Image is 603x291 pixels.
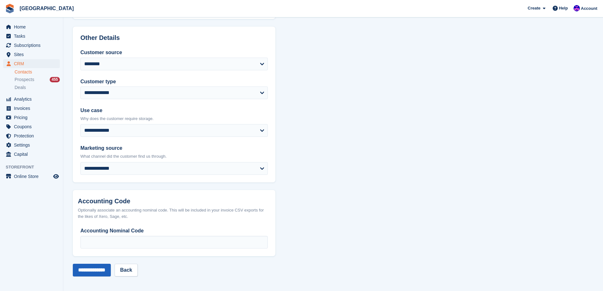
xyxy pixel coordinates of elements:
label: Use case [80,107,268,114]
a: Prospects 455 [15,76,60,83]
span: Capital [14,150,52,159]
a: Contacts [15,69,60,75]
img: Ivan Gačić [574,5,580,11]
a: menu [3,50,60,59]
a: menu [3,41,60,50]
label: Marketing source [80,144,268,152]
a: menu [3,32,60,41]
a: menu [3,172,60,181]
span: Online Store [14,172,52,181]
a: Deals [15,84,60,91]
a: menu [3,131,60,140]
span: Tasks [14,32,52,41]
a: menu [3,95,60,104]
a: menu [3,122,60,131]
span: Account [581,5,597,12]
span: Deals [15,85,26,91]
span: Help [559,5,568,11]
a: [GEOGRAPHIC_DATA] [17,3,76,14]
a: menu [3,22,60,31]
span: Coupons [14,122,52,131]
span: Home [14,22,52,31]
div: Optionally associate an accounting nominal code. This will be included in your invoice CSV export... [78,207,270,219]
a: menu [3,59,60,68]
a: menu [3,141,60,149]
p: Why does the customer require storage. [80,116,268,122]
span: Create [528,5,540,11]
span: Sites [14,50,52,59]
span: Protection [14,131,52,140]
label: Accounting Nominal Code [80,227,268,235]
span: Storefront [6,164,63,170]
a: Preview store [52,173,60,180]
span: CRM [14,59,52,68]
a: menu [3,150,60,159]
a: menu [3,104,60,113]
a: Back [115,264,137,276]
h2: Accounting Code [78,198,270,205]
p: What channel did the customer find us through. [80,153,268,160]
div: 455 [50,77,60,82]
span: Analytics [14,95,52,104]
span: Invoices [14,104,52,113]
img: stora-icon-8386f47178a22dfd0bd8f6a31ec36ba5ce8667c1dd55bd0f319d3a0aa187defe.svg [5,4,15,13]
span: Pricing [14,113,52,122]
span: Prospects [15,77,34,83]
h2: Other Details [80,34,268,41]
span: Subscriptions [14,41,52,50]
a: menu [3,113,60,122]
label: Customer type [80,78,268,85]
label: Customer source [80,49,268,56]
span: Settings [14,141,52,149]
